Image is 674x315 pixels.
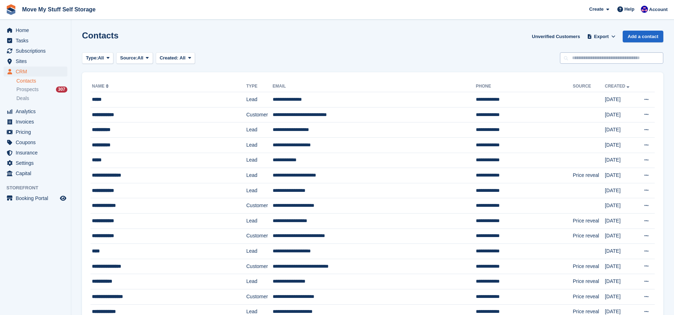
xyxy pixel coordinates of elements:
td: Lead [246,168,273,183]
span: Type: [86,54,98,62]
h1: Contacts [82,31,119,40]
td: Customer [246,107,273,122]
td: [DATE] [605,244,637,259]
a: Contacts [16,78,67,84]
a: menu [4,106,67,116]
a: Name [92,84,110,89]
button: Created: All [156,52,195,64]
span: Settings [16,158,58,168]
a: menu [4,67,67,77]
a: Prospects 307 [16,86,67,93]
td: Customer [246,229,273,244]
th: Phone [476,81,573,92]
td: Price reveal [573,289,605,304]
span: Sites [16,56,58,66]
td: Customer [246,259,273,274]
td: [DATE] [605,153,637,168]
td: Lead [246,122,273,138]
td: Price reveal [573,274,605,289]
a: Move My Stuff Self Storage [19,4,98,15]
td: [DATE] [605,213,637,229]
a: Preview store [59,194,67,203]
span: Analytics [16,106,58,116]
td: [DATE] [605,259,637,274]
td: [DATE] [605,107,637,122]
td: [DATE] [605,137,637,153]
a: menu [4,56,67,66]
td: Lead [246,92,273,107]
span: Tasks [16,36,58,46]
span: All [98,54,104,62]
span: Subscriptions [16,46,58,56]
img: Jade Whetnall [641,6,648,13]
span: Capital [16,168,58,178]
a: menu [4,193,67,203]
button: Type: All [82,52,113,64]
a: menu [4,25,67,35]
td: Lead [246,213,273,229]
a: menu [4,36,67,46]
span: Insurance [16,148,58,158]
span: Help [624,6,634,13]
div: 307 [56,86,67,93]
span: Pricing [16,127,58,137]
button: Source: All [116,52,153,64]
a: menu [4,117,67,127]
span: Coupons [16,137,58,147]
span: CRM [16,67,58,77]
td: Lead [246,153,273,168]
span: Created: [160,55,179,61]
td: Price reveal [573,213,605,229]
td: [DATE] [605,168,637,183]
td: [DATE] [605,229,637,244]
a: Unverified Customers [529,31,583,42]
td: [DATE] [605,92,637,107]
td: [DATE] [605,183,637,198]
a: menu [4,137,67,147]
span: Invoices [16,117,58,127]
span: Storefront [6,184,71,191]
th: Source [573,81,605,92]
span: Prospects [16,86,38,93]
td: Price reveal [573,259,605,274]
span: Source: [120,54,137,62]
td: Lead [246,137,273,153]
td: [DATE] [605,274,637,289]
span: All [138,54,144,62]
a: Deals [16,95,67,102]
img: stora-icon-8386f47178a22dfd0bd8f6a31ec36ba5ce8667c1dd55bd0f319d3a0aa187defe.svg [6,4,16,15]
th: Type [246,81,273,92]
a: menu [4,127,67,137]
button: Export [586,31,617,42]
a: menu [4,148,67,158]
span: All [180,55,186,61]
td: [DATE] [605,289,637,304]
td: Lead [246,244,273,259]
span: Deals [16,95,29,102]
span: Export [594,33,609,40]
td: Price reveal [573,168,605,183]
td: Customer [246,289,273,304]
td: [DATE] [605,122,637,138]
span: Account [649,6,668,13]
a: Add a contact [623,31,663,42]
td: Price reveal [573,229,605,244]
td: Customer [246,198,273,214]
span: Booking Portal [16,193,58,203]
th: Email [273,81,476,92]
span: Create [589,6,603,13]
span: Home [16,25,58,35]
td: Lead [246,183,273,198]
td: [DATE] [605,198,637,214]
a: menu [4,168,67,178]
a: Created [605,84,631,89]
td: Lead [246,274,273,289]
a: menu [4,158,67,168]
a: menu [4,46,67,56]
